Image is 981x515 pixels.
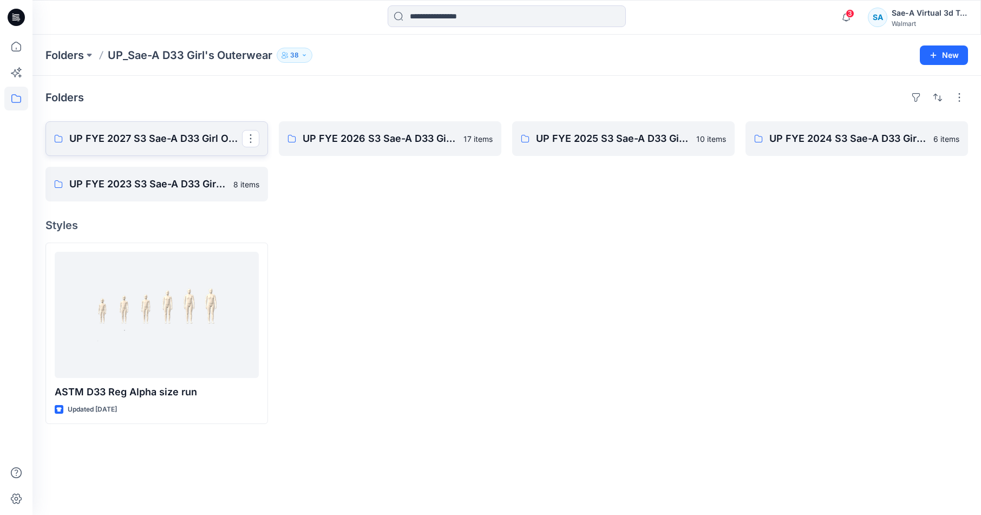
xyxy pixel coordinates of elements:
p: UP FYE 2025 S3 Sae-A D33 Girl Outerwear [536,131,690,146]
span: 3 [846,9,854,18]
p: 6 items [933,133,959,145]
a: UP FYE 2027 S3 Sae-A D33 Girl Outerwear - OZARK TRAIL [45,121,268,156]
h4: Folders [45,91,84,104]
a: UP FYE 2024 S3 Sae-A D33 Girl Outerwear6 items [745,121,968,156]
p: Updated [DATE] [68,404,117,415]
p: 8 items [233,179,259,190]
h4: Styles [45,219,968,232]
p: UP FYE 2027 S3 Sae-A D33 Girl Outerwear - OZARK TRAIL [69,131,242,146]
p: UP_Sae-A D33 Girl's Outerwear [108,48,272,63]
a: ASTM D33 Reg Alpha size run [55,252,259,378]
button: 38 [277,48,312,63]
p: 17 items [463,133,493,145]
a: UP FYE 2026 S3 Sae-A D33 Girl Outerwear - OZARK TRAIL17 items [279,121,501,156]
p: 10 items [696,133,726,145]
div: Sae-A Virtual 3d Team [892,6,967,19]
button: New [920,45,968,65]
p: UP FYE 2024 S3 Sae-A D33 Girl Outerwear [769,131,927,146]
div: SA [868,8,887,27]
div: Walmart [892,19,967,28]
p: UP FYE 2023 S3 Sae-A D33 Girl Outerwear [69,177,227,192]
a: UP FYE 2023 S3 Sae-A D33 Girl Outerwear8 items [45,167,268,201]
a: Folders [45,48,84,63]
a: UP FYE 2025 S3 Sae-A D33 Girl Outerwear10 items [512,121,735,156]
p: 38 [290,49,299,61]
p: UP FYE 2026 S3 Sae-A D33 Girl Outerwear - OZARK TRAIL [303,131,457,146]
p: ASTM D33 Reg Alpha size run [55,384,259,400]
